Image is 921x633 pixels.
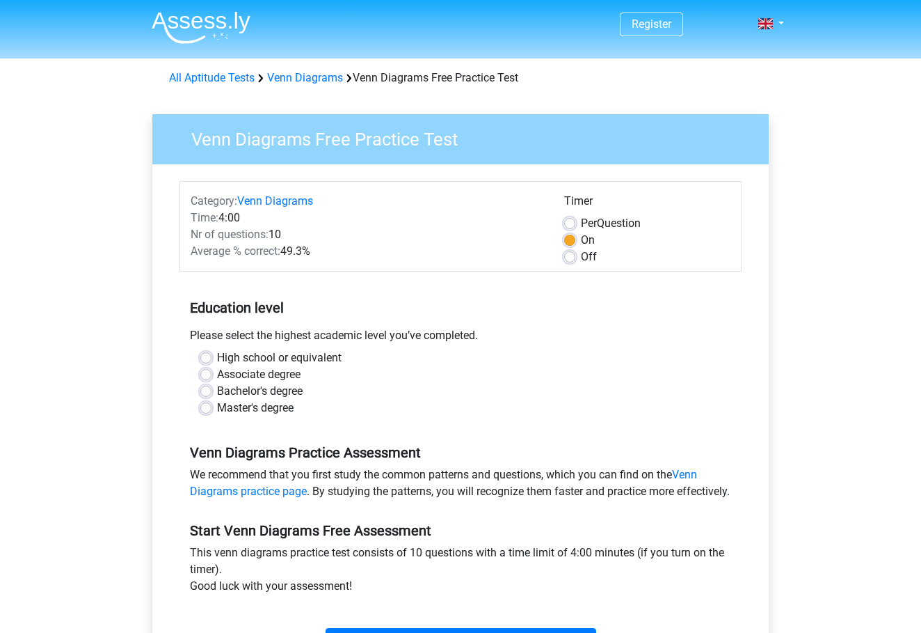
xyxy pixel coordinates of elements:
label: On [581,232,595,249]
h5: Start Venn Diagrams Free Assessment [190,522,731,539]
label: Bachelor's degree [217,383,303,400]
h5: Education level [190,294,731,322]
a: Register [632,17,671,31]
h3: Venn Diagrams Free Practice Test [175,123,758,150]
span: Nr of questions: [191,228,269,241]
label: Master's degree [217,400,294,416]
span: Category: [191,194,237,208]
div: Please select the highest academic level you’ve completed. [179,327,742,350]
div: This venn diagrams practice test consists of 10 questions with a time limit of 4:00 minutes (if y... [179,545,742,600]
img: Assessly [152,11,250,44]
a: All Aptitude Tests [169,71,255,84]
a: Venn Diagrams [267,71,343,84]
label: Off [581,249,597,265]
label: Question [581,215,641,232]
label: High school or equivalent [217,350,342,366]
div: 4:00 [180,210,554,226]
div: Timer [564,193,730,215]
h5: Venn Diagrams Practice Assessment [190,444,731,461]
label: Associate degree [217,366,301,383]
div: We recommend that you first study the common patterns and questions, which you can find on the . ... [179,467,742,506]
div: 10 [180,226,554,243]
span: Average % correct: [191,244,280,258]
span: Per [581,217,597,230]
a: Venn Diagrams [237,194,313,208]
div: 49.3% [180,243,554,260]
span: Time: [191,211,218,224]
div: Venn Diagrams Free Practice Test [163,70,758,86]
